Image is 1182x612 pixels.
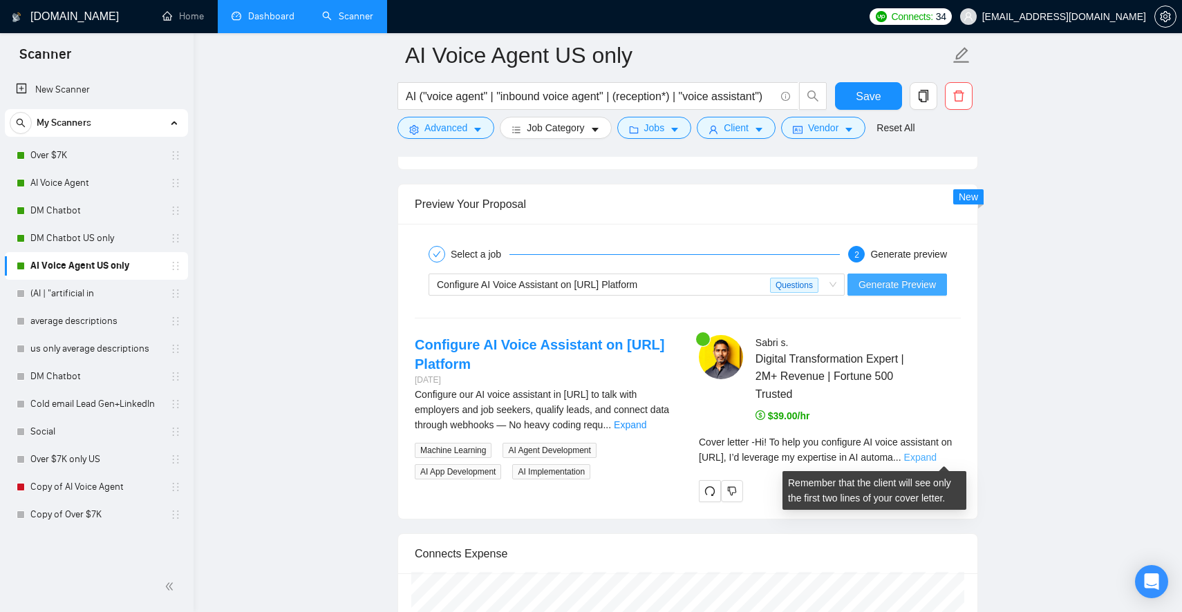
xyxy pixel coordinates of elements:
span: setting [409,124,419,135]
span: setting [1155,11,1176,22]
span: holder [170,371,181,382]
img: c13J1C00KPXxBbNL3plfDrusmm6kRfh8UJ0uq0UkqC7yyyx7TI4JaPK-PWPAJVFRVV [699,335,743,379]
a: Configure AI Voice Assistant on [URL] Platform [415,337,665,372]
span: holder [170,178,181,189]
a: Copy of Over $7K [30,501,162,528]
span: Client [724,120,749,135]
span: check [433,250,441,258]
div: Preview Your Proposal [415,184,961,224]
a: DM Chatbot [30,197,162,224]
span: holder [170,316,181,327]
span: info-circle [781,92,790,101]
span: Cover letter - Hi! To help you configure AI voice assistant on [URL], I’d leverage my expertise i... [699,437,952,463]
a: DM Chatbot [30,363,162,390]
span: holder [170,150,181,161]
button: redo [699,480,721,502]
span: holder [170,399,181,410]
span: caret-down [473,124,482,135]
span: bars [512,124,521,135]
span: Questions [770,278,818,293]
span: ... [893,452,901,463]
a: (AI | "artificial in [30,280,162,307]
a: average descriptions [30,307,162,335]
span: caret-down [754,124,764,135]
button: search [799,82,827,110]
span: Sabri s . [756,337,788,348]
a: AI Voice Agent [30,169,162,197]
a: Cold email Lead Gen+LinkedIn [30,390,162,418]
span: My Scanners [37,109,91,137]
div: [DATE] [415,374,677,387]
button: search [10,112,32,134]
span: AI Implementation [512,464,590,479]
span: Machine Learning [415,443,491,458]
span: holder [170,205,181,216]
input: Scanner name... [405,38,950,73]
button: userClientcaret-down [697,117,776,139]
span: user [964,12,973,21]
div: Generate preview [870,246,947,262]
button: idcardVendorcaret-down [781,117,865,139]
span: Scanner [8,44,82,73]
div: Configure our AI voice assistant in Vapi.ai to talk with employers and job seekers, qualify leads... [415,387,677,432]
span: edit [953,46,970,64]
a: searchScanner [322,10,373,22]
span: 34 [936,9,946,24]
span: delete [946,90,972,102]
button: delete [945,82,973,110]
span: search [10,118,31,128]
span: search [800,90,826,102]
button: barsJob Categorycaret-down [500,117,611,139]
span: holder [170,454,181,465]
span: user [709,124,718,135]
span: redo [700,486,720,497]
span: AI App Development [415,464,501,479]
div: Remember that the client will see only the first two lines of your cover letter. [699,434,961,465]
span: Generate Preview [859,277,936,292]
span: holder [170,233,181,244]
span: dislike [727,486,737,497]
a: Over $7K only US [30,446,162,473]
img: upwork-logo.png [876,11,887,22]
span: Save [856,88,881,105]
li: My Scanners [5,109,188,528]
span: Vendor [808,120,838,135]
span: holder [170,260,181,271]
a: Copy of AI Voice Agent [30,473,162,501]
span: holder [170,481,181,493]
div: Select a job [451,246,509,262]
a: homeHome [162,10,204,22]
span: Advanced [424,120,467,135]
span: double-left [165,580,178,593]
span: holder [170,426,181,437]
span: folder [629,124,639,135]
span: idcard [793,124,803,135]
button: dislike [721,480,743,502]
span: ... [603,419,611,430]
span: caret-down [844,124,854,135]
a: dashboardDashboard [232,10,294,22]
button: settingAdvancedcaret-down [397,117,494,139]
input: Search Freelance Jobs... [406,88,775,105]
a: setting [1154,11,1176,22]
a: us only average descriptions [30,335,162,363]
span: holder [170,288,181,299]
div: Open Intercom Messenger [1135,565,1168,598]
a: Social [30,418,162,446]
li: New Scanner [5,76,188,104]
span: New [959,191,978,202]
span: copy [910,90,937,102]
a: Reset All [876,120,914,135]
span: Connects: [891,9,932,24]
div: Remember that the client will see only the first two lines of your cover letter. [782,471,966,510]
span: Configure our AI voice assistant in [URL] to talk with employers and job seekers, qualify leads, ... [415,389,669,430]
a: Over $7K [30,142,162,169]
span: $39.00/hr [756,410,810,421]
span: Jobs [644,120,665,135]
span: caret-down [590,124,600,135]
span: holder [170,509,181,520]
a: DM Chatbot US only [30,224,162,252]
div: Connects Expense [415,534,961,573]
span: AI Agent Development [503,443,596,458]
img: logo [12,6,21,28]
